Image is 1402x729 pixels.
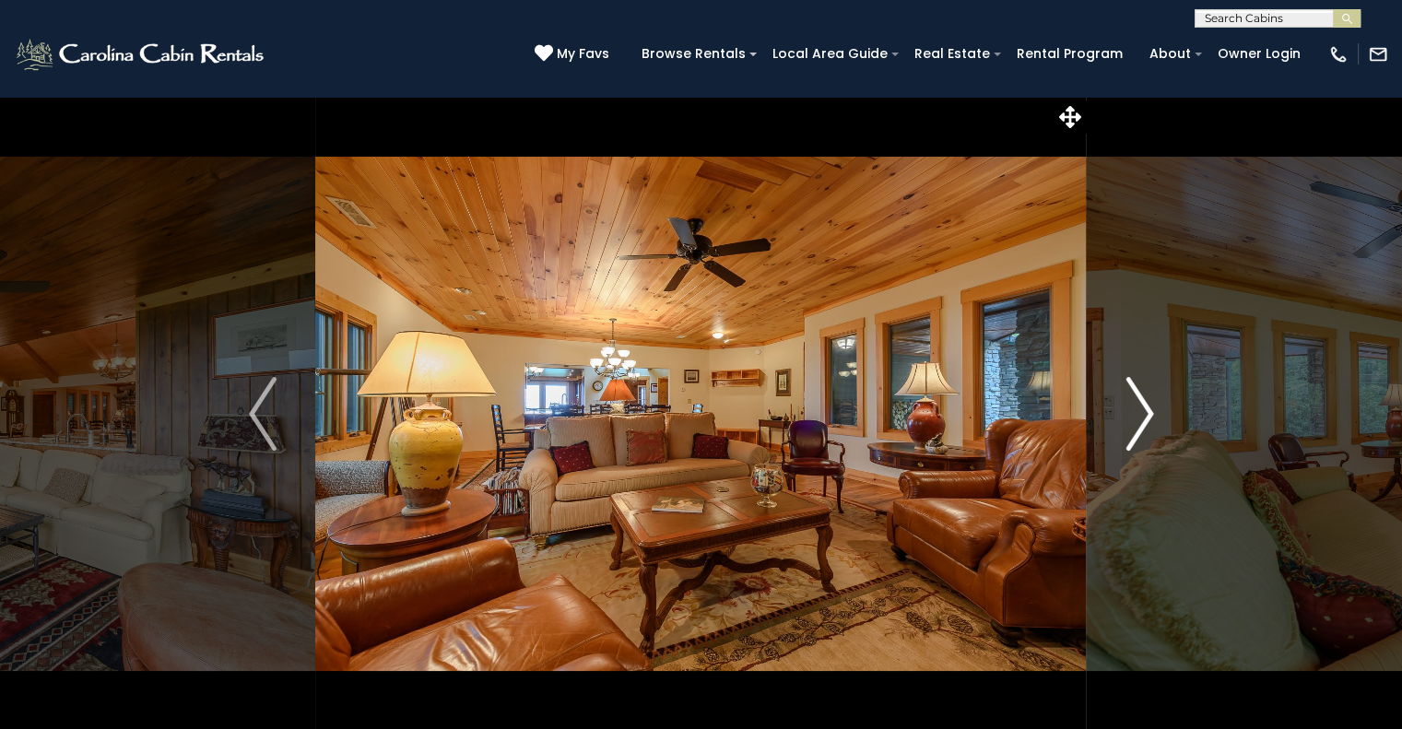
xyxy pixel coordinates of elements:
a: About [1140,40,1200,68]
span: My Favs [557,44,609,64]
img: phone-regular-white.png [1328,44,1349,65]
img: arrow [1125,377,1153,451]
a: Local Area Guide [763,40,897,68]
a: My Favs [535,44,614,65]
img: mail-regular-white.png [1368,44,1388,65]
a: Owner Login [1208,40,1310,68]
a: Rental Program [1007,40,1132,68]
img: White-1-2.png [14,36,269,73]
img: arrow [249,377,277,451]
a: Real Estate [905,40,999,68]
a: Browse Rentals [632,40,755,68]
